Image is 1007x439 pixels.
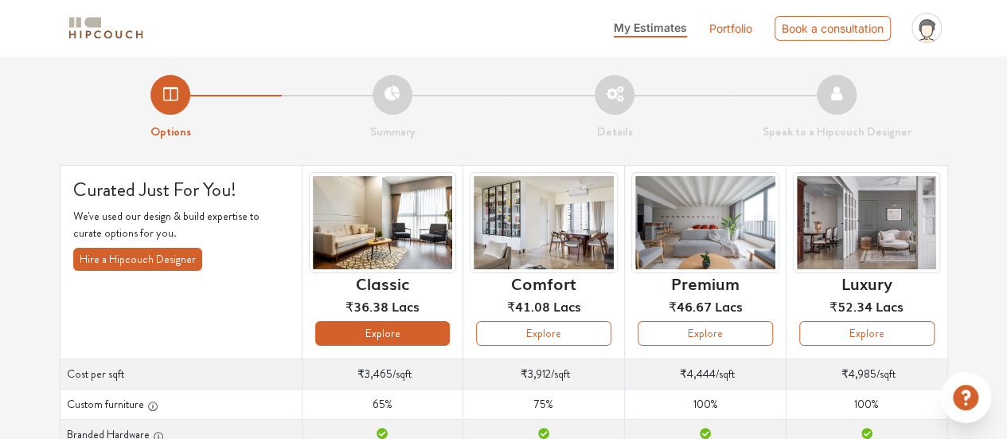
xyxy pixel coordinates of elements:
h6: Luxury [841,273,892,292]
img: header-preview [309,172,457,273]
span: Lacs [714,296,742,316]
span: ₹3,465 [357,366,392,382]
span: Lacs [876,296,904,316]
img: header-preview [793,172,941,273]
span: ₹52.34 [829,296,872,316]
td: 65% [302,389,463,419]
h4: Curated Just For You! [73,178,289,202]
a: Portfolio [709,20,752,37]
td: /sqft [302,359,463,389]
span: ₹4,444 [679,366,715,382]
h6: Comfort [511,273,576,292]
h6: Classic [356,273,409,292]
img: header-preview [631,172,779,273]
span: ₹3,912 [521,366,551,382]
div: Book a consultation [775,16,891,41]
strong: Speak to a Hipcouch Designer [763,123,911,140]
button: Explore [638,321,773,346]
span: ₹36.38 [345,296,388,316]
span: ₹41.08 [507,296,550,316]
td: 75% [463,389,625,419]
td: /sqft [786,359,947,389]
td: /sqft [463,359,625,389]
strong: Options [150,123,191,140]
th: Cost per sqft [60,359,302,389]
h6: Premium [671,273,740,292]
strong: Details [597,123,633,140]
button: Explore [315,321,451,346]
img: header-preview [470,172,618,273]
button: Explore [476,321,611,346]
span: Lacs [553,296,581,316]
img: logo-horizontal.svg [66,14,146,42]
td: 100% [786,389,947,419]
span: ₹46.67 [668,296,711,316]
span: My Estimates [614,21,687,34]
span: Lacs [392,296,420,316]
th: Custom furniture [60,389,302,419]
span: ₹4,985 [841,366,876,382]
span: logo-horizontal.svg [66,10,146,46]
button: Explore [799,321,935,346]
td: 100% [625,389,786,419]
td: /sqft [625,359,786,389]
button: Hire a Hipcouch Designer [73,248,202,271]
p: We've used our design & build expertise to curate options for you. [73,208,289,241]
strong: Summary [370,123,416,140]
